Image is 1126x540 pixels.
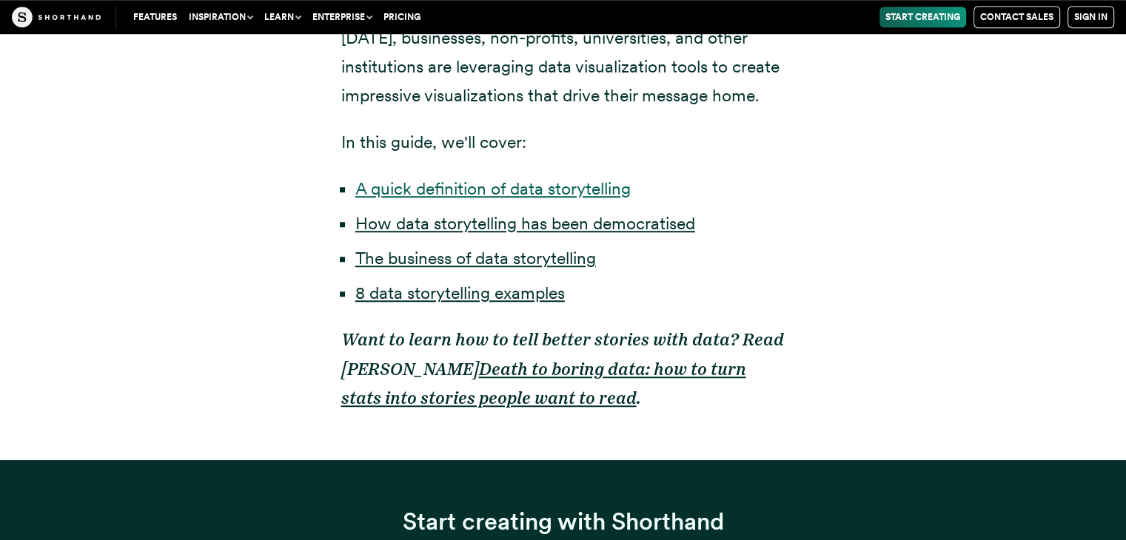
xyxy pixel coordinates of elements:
[341,128,785,157] p: In this guide, we'll cover:
[341,329,784,379] em: Want to learn how to tell better stories with data? Read [PERSON_NAME]
[879,7,966,27] a: Start Creating
[127,7,183,27] a: Features
[355,248,596,269] a: The business of data storytelling
[1068,6,1114,28] a: Sign in
[378,7,426,27] a: Pricing
[637,388,641,408] em: .
[12,7,101,27] img: The Craft
[355,283,565,303] a: 8 data storytelling examples
[355,213,695,234] a: How data storytelling has been democratised
[341,507,785,536] h3: Start creating with Shorthand
[258,7,306,27] button: Learn
[306,7,378,27] button: Enterprise
[183,7,258,27] button: Inspiration
[355,178,631,199] a: A quick definition of data storytelling
[341,24,785,110] p: [DATE], businesses, non-profits, universities, and other institutions are leveraging data visuali...
[973,6,1060,28] a: Contact Sales
[341,359,746,408] a: Death to boring data: how to turn stats into stories people want to read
